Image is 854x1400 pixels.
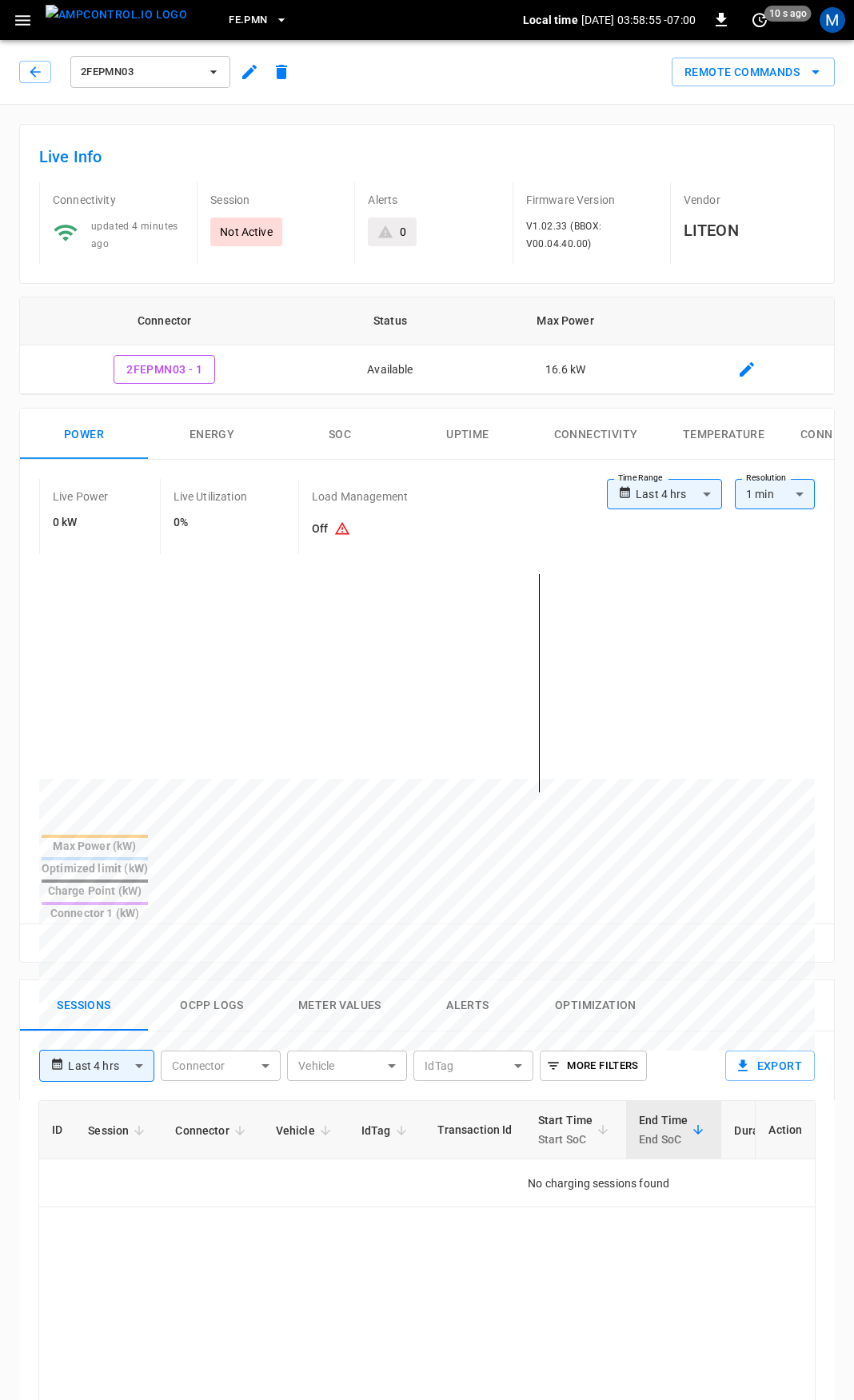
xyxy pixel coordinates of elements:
p: Firmware Version [526,192,657,208]
span: Duration [734,1121,800,1140]
table: connector table [20,297,834,395]
button: Energy [148,409,276,460]
span: IdTag [361,1121,412,1140]
td: Available [309,345,471,395]
th: Action [755,1101,815,1159]
p: Vendor [684,192,815,208]
th: Max Power [472,297,660,345]
span: End TimeEnd SoC [639,1111,708,1149]
button: Export [725,1051,815,1081]
p: Not Active [220,224,273,240]
img: ampcontrol.io logo [46,5,187,25]
button: 2FEPMN03 - 1 [114,355,215,385]
p: Local time [523,12,578,28]
h6: Off [312,514,408,544]
span: Session [88,1121,150,1140]
button: Power [20,409,148,460]
button: Sessions [20,980,148,1031]
button: Alerts [404,980,532,1031]
label: Resolution [746,472,786,485]
button: Existing capacity schedules won’t take effect because Load Management is turned off. To activate ... [328,514,357,544]
button: Temperature [660,409,788,460]
th: Connector [20,297,309,345]
button: Uptime [404,409,532,460]
p: [DATE] 03:58:55 -07:00 [581,12,696,28]
h6: Live Info [39,144,815,170]
p: Session [210,192,341,208]
label: Time Range [618,472,663,485]
div: 1 min [735,479,815,509]
button: 2FEPMN03 [70,56,230,88]
span: Connector [175,1121,249,1140]
button: FE.PMN [222,5,294,36]
p: Live Power [53,489,109,505]
p: Alerts [368,192,499,208]
h6: 0% [174,514,247,532]
button: Optimization [532,980,660,1031]
p: Live Utilization [174,489,247,505]
th: Status [309,297,471,345]
th: Transaction Id [425,1101,525,1159]
h6: 0 kW [53,514,109,532]
p: Load Management [312,489,408,505]
div: profile-icon [820,7,845,33]
span: 2FEPMN03 [81,63,199,82]
div: 0 [400,224,406,240]
span: FE.PMN [229,11,267,30]
div: remote commands options [672,58,835,87]
span: updated 4 minutes ago [91,221,178,249]
div: Last 4 hrs [636,479,722,509]
p: End SoC [639,1130,688,1149]
button: Remote Commands [672,58,835,87]
span: Start TimeStart SoC [538,1111,614,1149]
button: set refresh interval [747,7,772,33]
div: Start Time [538,1111,593,1149]
button: More Filters [540,1051,646,1081]
p: Start SoC [538,1130,593,1149]
div: End Time [639,1111,688,1149]
button: Ocpp logs [148,980,276,1031]
p: Connectivity [53,192,184,208]
span: V1.02.33 (BBOX: V00.04.40.00) [526,221,602,249]
button: Connectivity [532,409,660,460]
button: SOC [276,409,404,460]
th: ID [39,1101,75,1159]
span: 10 s ago [764,6,812,22]
div: Last 4 hrs [68,1051,154,1081]
button: Meter Values [276,980,404,1031]
td: 16.6 kW [472,345,660,395]
span: Vehicle [276,1121,336,1140]
h6: LITEON [684,217,815,243]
